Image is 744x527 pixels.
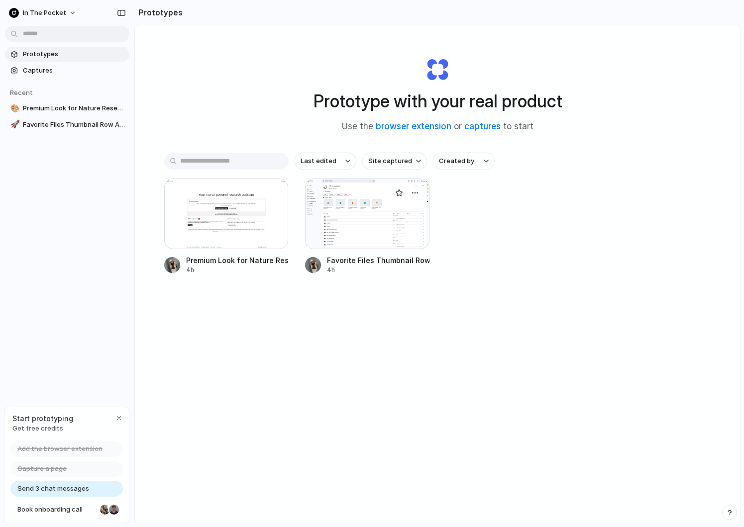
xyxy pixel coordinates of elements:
span: Start prototyping [12,413,73,424]
div: Favorite Files Thumbnail Row Addition [327,255,429,265]
span: Created by [439,156,474,166]
button: 🚀 [9,120,19,130]
button: Site captured [362,153,427,170]
span: Last edited [301,156,336,166]
div: 4h [186,265,289,274]
a: 🎨Premium Look for Nature Research Assistant [5,101,129,116]
div: 4h [327,265,429,274]
a: browser extension [376,121,451,131]
a: Prototypes [5,47,129,62]
a: captures [464,121,501,131]
span: Book onboarding call [17,505,96,515]
span: Prototypes [23,49,125,59]
span: Send 3 chat messages [17,484,89,494]
h1: Prototype with your real product [314,88,562,114]
span: Site captured [368,156,412,166]
span: Add the browser extension [17,444,103,454]
a: 🚀Favorite Files Thumbnail Row Addition [5,117,129,132]
div: 🎨 [10,103,17,114]
span: Capture a page [17,464,67,474]
h2: Prototypes [134,6,183,18]
button: Created by [433,153,495,170]
a: Premium Look for Nature Research AssistantPremium Look for Nature Research Assistant4h [164,178,289,274]
div: Christian Iacullo [108,504,120,516]
a: Captures [5,63,129,78]
button: Last edited [295,153,356,170]
span: Get free credits [12,424,73,434]
div: Nicole Kubica [99,504,111,516]
button: 🎨 [9,103,19,113]
button: In The Pocket [5,5,82,21]
a: Favorite Files Thumbnail Row AdditionFavorite Files Thumbnail Row Addition4h [305,178,429,274]
span: Favorite Files Thumbnail Row Addition [23,120,125,130]
div: 🚀 [10,119,17,130]
span: Use the or to start [342,120,533,133]
span: Captures [23,66,125,76]
span: In The Pocket [23,8,66,18]
a: Book onboarding call [10,502,123,518]
div: Premium Look for Nature Research Assistant [186,255,289,265]
span: Recent [10,88,33,96]
span: Premium Look for Nature Research Assistant [23,103,125,113]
